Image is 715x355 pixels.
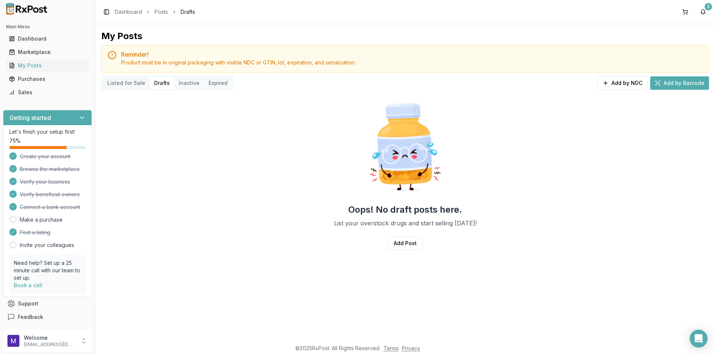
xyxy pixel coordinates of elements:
a: Posts [155,8,168,16]
span: 75 % [9,137,20,145]
h2: Oops! No draft posts here. [348,204,462,216]
p: List your overstock drugs and start selling [DATE]! [334,219,477,228]
button: Expired [204,77,232,89]
button: Sales [3,86,92,98]
button: Add by NDC [598,76,647,90]
p: Welcome [24,334,76,342]
img: User avatar [7,335,19,347]
a: Make a purchase [20,216,63,224]
span: Connect a bank account [20,203,80,211]
a: Add Post [387,237,423,250]
span: Feedback [18,313,43,321]
button: Listed for Sale [103,77,150,89]
button: My Posts [3,60,92,72]
a: Book a call [14,282,42,288]
button: Marketplace [3,46,92,58]
button: Feedback [3,310,92,324]
h2: Main Menu [6,24,89,30]
button: Support [3,297,92,310]
div: Dashboard [9,35,86,42]
span: Browse the marketplace [20,165,80,173]
h5: Reminder! [121,51,703,57]
div: My Posts [9,62,86,69]
button: Drafts [150,77,174,89]
div: Sales [9,89,86,96]
span: Verify beneficial owners [20,191,80,198]
span: Post a listing [20,229,50,236]
span: Create your account [20,153,70,160]
p: Let's finish your setup first! [9,128,86,136]
button: Dashboard [3,33,92,45]
button: Inactive [174,77,204,89]
a: Purchases [6,72,89,86]
img: RxPost Logo [3,3,51,15]
a: Invite your colleagues [20,241,74,249]
a: Dashboard [6,32,89,45]
div: 2 [705,3,712,10]
a: Terms [384,345,399,351]
button: Add by Barcode [650,76,709,90]
button: 2 [697,6,709,18]
a: Sales [6,86,89,99]
div: My Posts [101,30,142,42]
div: Purchases [9,75,86,83]
img: Sad Pill Bottle [357,99,453,195]
span: Verify your business [20,178,70,186]
p: [EMAIL_ADDRESS][DOMAIN_NAME] [24,342,76,348]
div: Open Intercom Messenger [690,330,708,348]
div: Product must be in original packaging with visible NDC or GTIN, lot, expiration, and serialization. [121,59,703,66]
h3: Getting started [9,113,51,122]
a: My Posts [6,59,89,72]
a: Privacy [402,345,420,351]
div: Marketplace [9,48,86,56]
nav: breadcrumb [115,8,195,16]
a: Marketplace [6,45,89,59]
a: Dashboard [115,8,142,16]
span: Drafts [181,8,195,16]
button: Purchases [3,73,92,85]
p: Need help? Set up a 25 minute call with our team to set up. [14,259,81,282]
